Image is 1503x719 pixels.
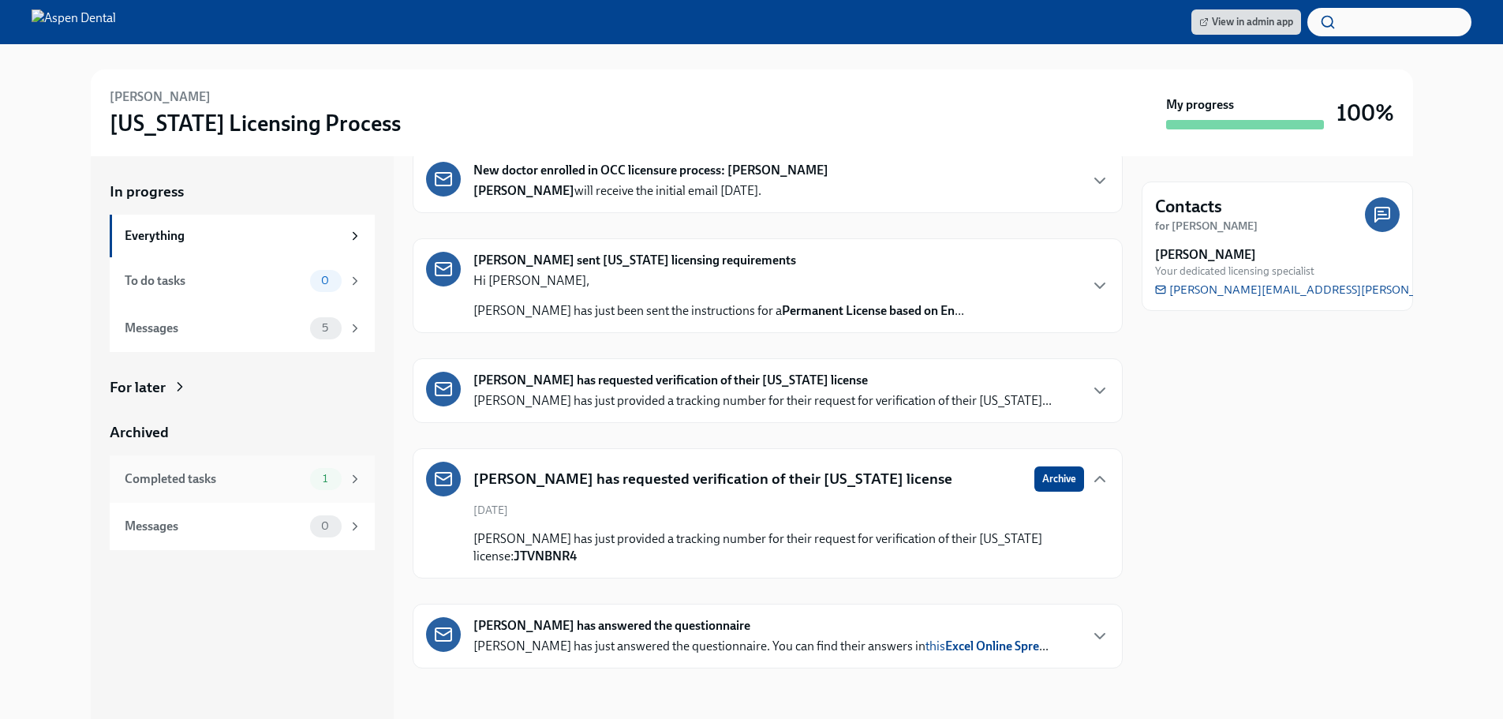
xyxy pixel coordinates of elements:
strong: Permanent License based on En [782,303,955,318]
strong: New doctor enrolled in OCC licensure process: [PERSON_NAME] [473,162,828,179]
h5: [PERSON_NAME] has requested verification of their [US_STATE] license [473,469,952,489]
span: Archive [1042,471,1076,487]
p: will receive the initial email [DATE]. [473,182,761,200]
span: [DATE] [473,503,508,518]
span: 1 [313,473,337,485]
h6: [PERSON_NAME] [110,88,211,106]
strong: [PERSON_NAME] [1155,246,1256,264]
span: 0 [312,520,338,532]
a: View in admin app [1191,9,1301,35]
a: Completed tasks1 [110,455,375,503]
img: Aspen Dental [32,9,116,35]
h3: 100% [1337,99,1394,127]
span: 5 [312,322,338,334]
a: To do tasks0 [110,257,375,305]
span: 0 [312,275,338,286]
div: Messages [125,320,304,337]
div: Completed tasks [125,470,304,488]
a: In progress [110,182,375,202]
a: Messages5 [110,305,375,352]
h4: Contacts [1155,195,1222,219]
span: View in admin app [1199,14,1293,30]
div: Everything [125,227,342,245]
strong: [PERSON_NAME] has answered the questionnaire [473,617,750,635]
p: [PERSON_NAME] has just provided a tracking number for their request for verification of their [US... [473,530,1084,565]
strong: JTVNBNR4 [514,549,577,564]
span: Your dedicated licensing specialist [1155,264,1314,279]
strong: [PERSON_NAME] [473,183,574,198]
strong: My progress [1166,96,1234,114]
a: Everything [110,215,375,257]
button: Archive [1034,466,1084,492]
div: For later [110,377,166,398]
a: For later [110,377,375,398]
p: [PERSON_NAME] has just been sent the instructions for a ... [473,302,964,320]
div: To do tasks [125,272,304,290]
div: Messages [125,518,304,535]
strong: [PERSON_NAME] sent [US_STATE] licensing requirements [473,252,796,269]
p: Hi [PERSON_NAME], [473,272,964,290]
strong: Excel Online Spre [945,638,1039,653]
a: Archived [110,422,375,443]
p: [PERSON_NAME] has just answered the questionnaire. You can find their answers in ... [473,638,1049,655]
a: thisExcel Online Spre [925,638,1039,653]
a: Messages0 [110,503,375,550]
strong: [PERSON_NAME] has requested verification of their [US_STATE] license [473,372,868,389]
p: [PERSON_NAME] has just provided a tracking number for their request for verification of their [US... [473,392,1052,410]
strong: for [PERSON_NAME] [1155,219,1258,233]
h3: [US_STATE] Licensing Process [110,109,401,137]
